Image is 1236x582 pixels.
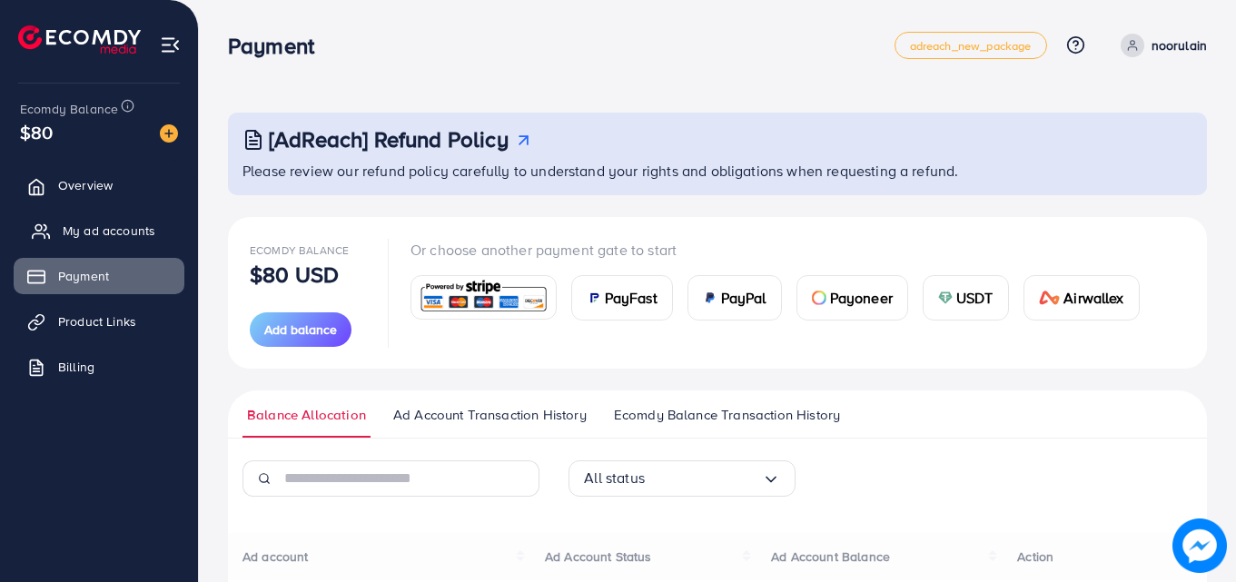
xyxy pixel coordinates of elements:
[605,287,658,309] span: PayFast
[895,32,1047,59] a: adreach_new_package
[247,405,366,425] span: Balance Allocation
[18,25,141,54] img: logo
[410,239,1154,261] p: Or choose another payment gate to start
[417,278,550,317] img: card
[58,358,94,376] span: Billing
[796,275,908,321] a: cardPayoneer
[58,267,109,285] span: Payment
[687,275,782,321] a: cardPayPal
[228,33,329,59] h3: Payment
[584,464,645,492] span: All status
[14,349,184,385] a: Billing
[410,275,557,320] a: card
[614,405,840,425] span: Ecomdy Balance Transaction History
[250,312,351,347] button: Add balance
[1023,275,1140,321] a: cardAirwallex
[58,312,136,330] span: Product Links
[393,405,587,425] span: Ad Account Transaction History
[264,321,337,339] span: Add balance
[1063,287,1123,309] span: Airwallex
[587,291,601,305] img: card
[250,263,339,285] p: $80 USD
[1113,34,1207,57] a: noorulain
[14,258,184,294] a: Payment
[269,126,509,153] h3: [AdReach] Refund Policy
[160,124,178,143] img: image
[1172,518,1227,573] img: image
[250,242,349,258] span: Ecomdy Balance
[569,460,796,497] div: Search for option
[58,176,113,194] span: Overview
[703,291,717,305] img: card
[160,35,181,55] img: menu
[812,291,826,305] img: card
[20,100,118,118] span: Ecomdy Balance
[910,40,1032,52] span: adreach_new_package
[721,287,766,309] span: PayPal
[20,119,53,145] span: $80
[645,464,762,492] input: Search for option
[14,303,184,340] a: Product Links
[242,160,1196,182] p: Please review our refund policy carefully to understand your rights and obligations when requesti...
[938,291,953,305] img: card
[571,275,673,321] a: cardPayFast
[830,287,893,309] span: Payoneer
[1152,35,1207,56] p: noorulain
[923,275,1009,321] a: cardUSDT
[14,167,184,203] a: Overview
[1039,291,1061,305] img: card
[63,222,155,240] span: My ad accounts
[14,212,184,249] a: My ad accounts
[956,287,994,309] span: USDT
